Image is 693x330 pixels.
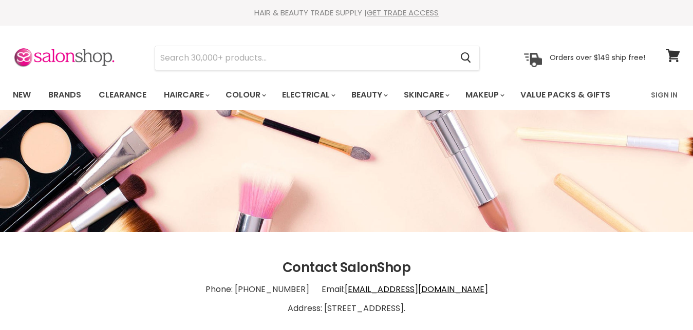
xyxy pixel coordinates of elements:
p: Orders over $149 ship free! [550,53,645,62]
a: Brands [41,84,89,106]
form: Product [155,46,480,70]
a: Clearance [91,84,154,106]
a: Electrical [274,84,342,106]
a: GET TRADE ACCESS [367,7,439,18]
button: Search [452,46,479,70]
a: Skincare [396,84,456,106]
a: Makeup [458,84,511,106]
ul: Main menu [5,80,631,110]
a: Sign In [645,84,684,106]
a: Beauty [344,84,394,106]
p: Phone: [PHONE_NUMBER] Email: Address: [STREET_ADDRESS]. [13,276,680,323]
a: Haircare [156,84,216,106]
h2: Contact SalonShop [13,260,680,276]
input: Search [155,46,452,70]
a: Value Packs & Gifts [513,84,618,106]
a: [EMAIL_ADDRESS][DOMAIN_NAME] [345,283,488,295]
a: New [5,84,39,106]
a: Colour [218,84,272,106]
